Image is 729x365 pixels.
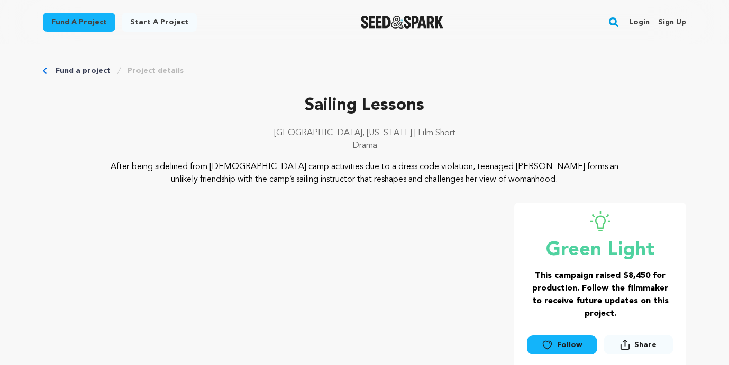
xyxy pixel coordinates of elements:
p: [GEOGRAPHIC_DATA], [US_STATE] | Film Short [43,127,686,139]
div: Breadcrumb [43,65,686,76]
p: Drama [43,139,686,152]
p: Sailing Lessons [43,93,686,118]
a: Fund a project [56,65,111,76]
a: Login [629,14,650,31]
button: Share [604,335,673,354]
a: Sign up [658,14,686,31]
p: After being sidelined from [DEMOGRAPHIC_DATA] camp activities due to a dress code violation, teen... [107,161,622,186]
p: Green Light [527,240,673,261]
span: Share [634,340,657,350]
a: Seed&Spark Homepage [361,16,444,29]
a: Follow [527,335,597,354]
img: Seed&Spark Logo Dark Mode [361,16,444,29]
a: Fund a project [43,13,115,32]
h3: This campaign raised $8,450 for production. Follow the filmmaker to receive future updates on thi... [527,269,673,320]
a: Project details [127,65,184,76]
a: Start a project [122,13,197,32]
span: Share [604,335,673,359]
